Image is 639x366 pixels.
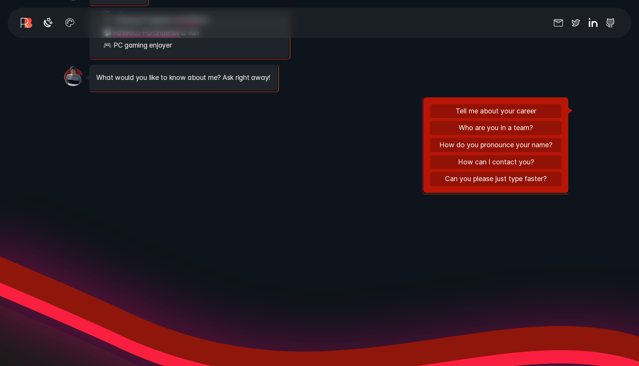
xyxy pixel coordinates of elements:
[63,66,83,86] img: A smiley Renato
[430,104,561,118] button: Tell me about your career
[64,11,575,194] div: Message list
[430,155,561,169] button: How can I contact you?
[430,172,561,186] button: Can you please just type faster?
[430,121,561,135] button: Who are you in a team?
[103,39,275,51] li: 🎮 PC gaming enjoyer
[89,65,277,90] div: What would you like to know about me? Ask right away!
[430,138,561,152] button: How do you pronounce your name?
